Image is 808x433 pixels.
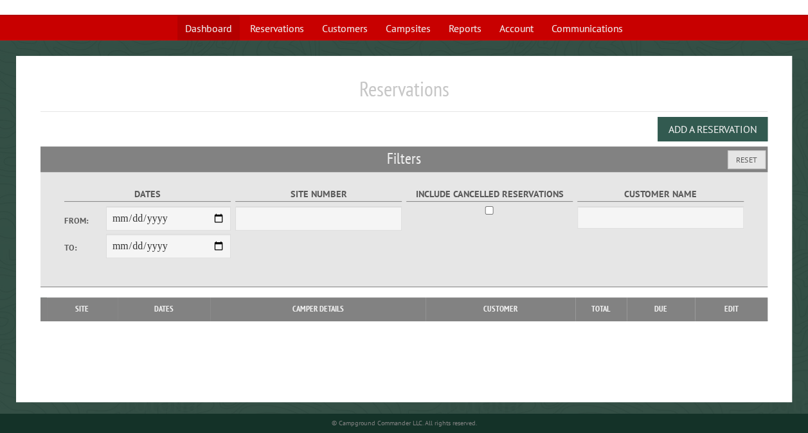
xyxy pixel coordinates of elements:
th: Due [627,297,695,321]
h1: Reservations [40,76,768,112]
label: From: [64,215,106,227]
th: Dates [118,297,210,321]
a: Account [492,16,541,40]
a: Campsites [378,16,438,40]
button: Reset [728,150,766,169]
small: © Campground Commander LLC. All rights reserved. [332,419,477,427]
button: Add a Reservation [658,117,768,141]
th: Total [575,297,627,321]
label: Customer Name [577,187,744,202]
h2: Filters [40,146,768,171]
th: Site [47,297,118,321]
th: Customer [426,297,575,321]
label: Site Number [235,187,402,202]
a: Dashboard [177,16,240,40]
label: Include Cancelled Reservations [406,187,573,202]
label: To: [64,242,106,254]
label: Dates [64,187,231,202]
a: Reservations [242,16,312,40]
a: Reports [441,16,489,40]
a: Customers [314,16,375,40]
th: Edit [695,297,768,321]
th: Camper Details [210,297,426,321]
a: Communications [544,16,631,40]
